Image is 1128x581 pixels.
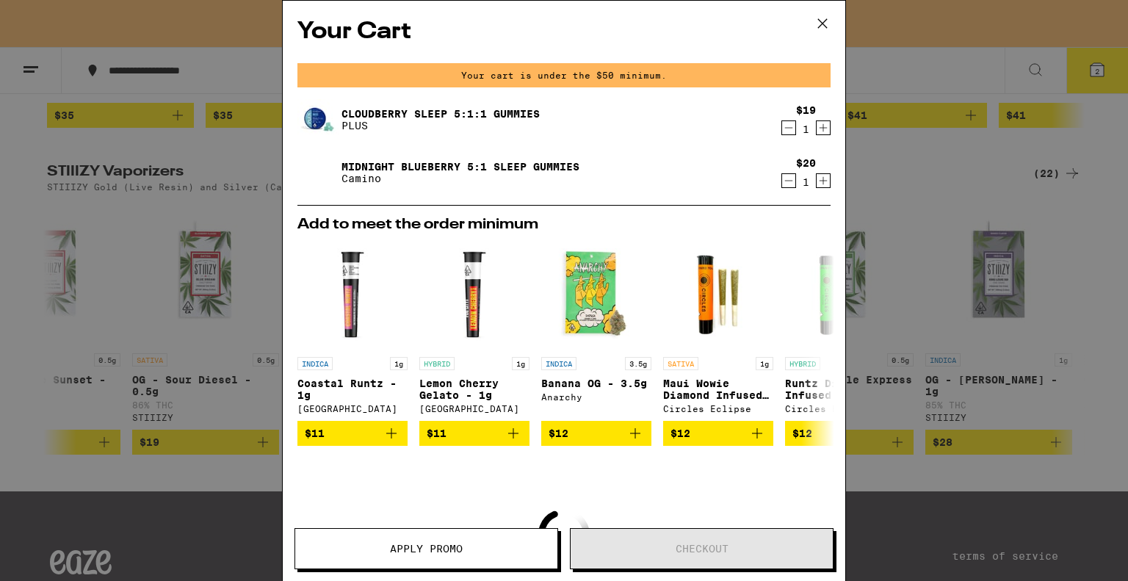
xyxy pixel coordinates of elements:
[419,378,529,401] p: Lemon Cherry Gelato - 1g
[796,104,816,116] div: $19
[297,152,339,193] img: Midnight Blueberry 5:1 Sleep Gummies
[756,357,773,370] p: 1g
[305,427,325,439] span: $11
[663,378,773,401] p: Maui Wowie Diamond Infused 2-Pack - 1g
[670,427,690,439] span: $12
[297,378,408,401] p: Coastal Runtz - 1g
[816,173,831,188] button: Increment
[781,120,796,135] button: Decrement
[341,108,540,120] a: Cloudberry SLEEP 5:1:1 Gummies
[419,404,529,414] div: [GEOGRAPHIC_DATA]
[785,421,895,446] button: Add to bag
[676,544,728,554] span: Checkout
[625,357,651,370] p: 3.5g
[297,404,408,414] div: [GEOGRAPHIC_DATA]
[796,157,816,169] div: $20
[419,239,529,350] img: Fog City Farms - Lemon Cherry Gelato - 1g
[541,357,576,370] p: INDICA
[390,544,463,554] span: Apply Promo
[297,99,339,140] img: Cloudberry SLEEP 5:1:1 Gummies
[541,239,651,350] img: Anarchy - Banana OG - 3.5g
[419,357,455,370] p: HYBRID
[541,392,651,402] div: Anarchy
[390,357,408,370] p: 1g
[816,120,831,135] button: Increment
[785,404,895,414] div: Circles Eclipse
[541,378,651,389] p: Banana OG - 3.5g
[297,63,831,87] div: Your cart is under the $50 minimum.
[663,239,773,350] img: Circles Eclipse - Maui Wowie Diamond Infused 2-Pack - 1g
[419,239,529,421] a: Open page for Lemon Cherry Gelato - 1g from Fog City Farms
[663,421,773,446] button: Add to bag
[341,161,579,173] a: Midnight Blueberry 5:1 Sleep Gummies
[297,421,408,446] button: Add to bag
[427,427,446,439] span: $11
[341,120,540,131] p: PLUS
[419,421,529,446] button: Add to bag
[297,217,831,232] h2: Add to meet the order minimum
[294,528,558,569] button: Apply Promo
[541,239,651,421] a: Open page for Banana OG - 3.5g from Anarchy
[796,123,816,135] div: 1
[785,239,895,421] a: Open page for Runtz Diamond Infused 2-Pack - 1g from Circles Eclipse
[570,528,834,569] button: Checkout
[663,404,773,414] div: Circles Eclipse
[785,239,895,350] img: Circles Eclipse - Runtz Diamond Infused 2-Pack - 1g
[297,239,408,350] img: Fog City Farms - Coastal Runtz - 1g
[297,15,831,48] h2: Your Cart
[297,239,408,421] a: Open page for Coastal Runtz - 1g from Fog City Farms
[512,357,529,370] p: 1g
[663,357,698,370] p: SATIVA
[341,173,579,184] p: Camino
[781,173,796,188] button: Decrement
[796,176,816,188] div: 1
[9,10,106,22] span: Hi. Need any help?
[785,357,820,370] p: HYBRID
[785,378,895,401] p: Runtz Diamond Infused 2-Pack - 1g
[541,421,651,446] button: Add to bag
[663,239,773,421] a: Open page for Maui Wowie Diamond Infused 2-Pack - 1g from Circles Eclipse
[297,357,333,370] p: INDICA
[549,427,568,439] span: $12
[792,427,812,439] span: $12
